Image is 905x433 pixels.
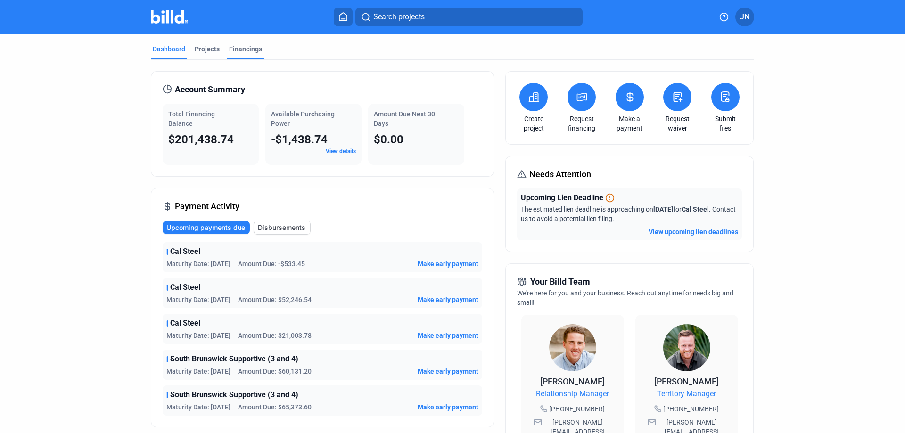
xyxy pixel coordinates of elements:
[166,223,245,232] span: Upcoming payments due
[271,110,335,127] span: Available Purchasing Power
[271,133,328,146] span: -$1,438.74
[238,402,312,412] span: Amount Due: $65,373.60
[258,223,305,232] span: Disbursements
[418,367,478,376] button: Make early payment
[709,114,742,133] a: Submit files
[735,8,754,26] button: JN
[740,11,749,23] span: JN
[166,295,230,304] span: Maturity Date: [DATE]
[649,227,738,237] button: View upcoming lien deadlines
[374,133,403,146] span: $0.00
[654,376,719,386] span: [PERSON_NAME]
[374,110,435,127] span: Amount Due Next 30 Days
[653,205,673,213] span: [DATE]
[418,402,478,412] button: Make early payment
[254,221,311,235] button: Disbursements
[238,367,312,376] span: Amount Due: $60,131.20
[166,402,230,412] span: Maturity Date: [DATE]
[170,353,298,365] span: South Brunswick Supportive (3 and 4)
[529,168,591,181] span: Needs Attention
[168,133,234,146] span: $201,438.74
[170,318,200,329] span: Cal Steel
[682,205,709,213] span: Cal Steel
[517,114,550,133] a: Create project
[565,114,598,133] a: Request financing
[521,192,603,204] span: Upcoming Lien Deadline
[418,259,478,269] button: Make early payment
[517,289,733,306] span: We're here for you and your business. Reach out anytime for needs big and small!
[418,331,478,340] button: Make early payment
[540,376,605,386] span: [PERSON_NAME]
[238,331,312,340] span: Amount Due: $21,003.78
[175,200,239,213] span: Payment Activity
[170,282,200,293] span: Cal Steel
[151,10,188,24] img: Billd Company Logo
[663,324,710,371] img: Territory Manager
[418,295,478,304] button: Make early payment
[657,388,716,400] span: Territory Manager
[170,246,200,257] span: Cal Steel
[175,83,245,96] span: Account Summary
[166,331,230,340] span: Maturity Date: [DATE]
[549,404,605,414] span: [PHONE_NUMBER]
[238,259,305,269] span: Amount Due: -$533.45
[153,44,185,54] div: Dashboard
[170,389,298,400] span: South Brunswick Supportive (3 and 4)
[163,221,250,234] button: Upcoming payments due
[168,110,215,127] span: Total Financing Balance
[166,367,230,376] span: Maturity Date: [DATE]
[613,114,646,133] a: Make a payment
[549,324,596,371] img: Relationship Manager
[536,388,609,400] span: Relationship Manager
[238,295,312,304] span: Amount Due: $52,246.54
[373,11,425,23] span: Search projects
[521,205,736,222] span: The estimated lien deadline is approaching on for . Contact us to avoid a potential lien filing.
[355,8,583,26] button: Search projects
[195,44,220,54] div: Projects
[663,404,719,414] span: [PHONE_NUMBER]
[661,114,694,133] a: Request waiver
[530,275,590,288] span: Your Billd Team
[166,259,230,269] span: Maturity Date: [DATE]
[229,44,262,54] div: Financings
[326,148,356,155] a: View details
